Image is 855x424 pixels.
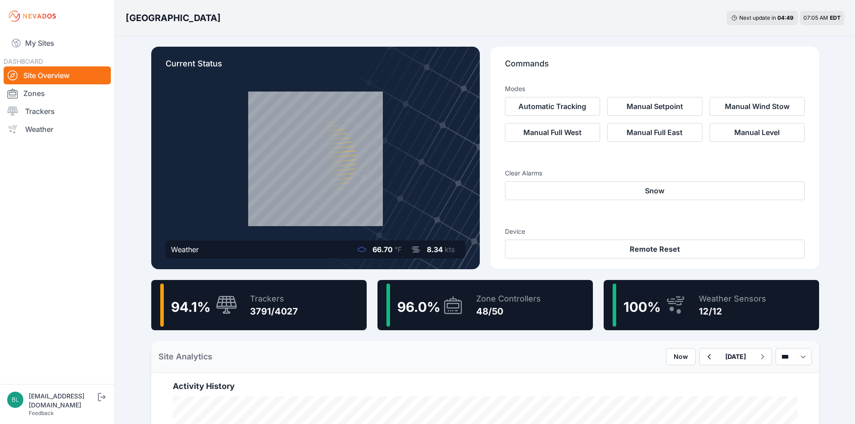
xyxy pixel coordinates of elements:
[699,305,766,318] div: 12/12
[777,14,794,22] div: 04 : 49
[445,245,455,254] span: kts
[623,299,661,315] span: 100 %
[395,245,402,254] span: °F
[250,293,298,305] div: Trackers
[476,293,541,305] div: Zone Controllers
[505,84,525,93] h3: Modes
[505,97,600,116] button: Automatic Tracking
[710,123,805,142] button: Manual Level
[171,244,199,255] div: Weather
[173,380,798,393] h2: Activity History
[607,97,702,116] button: Manual Setpoint
[604,280,819,330] a: 100%Weather Sensors12/12
[4,66,111,84] a: Site Overview
[505,240,805,258] button: Remote Reset
[7,392,23,408] img: blippencott@invenergy.com
[7,9,57,23] img: Nevados
[4,57,43,65] span: DASHBOARD
[666,348,696,365] button: Now
[830,14,841,21] span: EDT
[607,123,702,142] button: Manual Full East
[718,349,753,365] button: [DATE]
[476,305,541,318] div: 48/50
[4,120,111,138] a: Weather
[4,32,111,54] a: My Sites
[126,12,221,24] h3: [GEOGRAPHIC_DATA]
[427,245,443,254] span: 8.34
[803,14,828,21] span: 07:05 AM
[377,280,593,330] a: 96.0%Zone Controllers48/50
[151,280,367,330] a: 94.1%Trackers3791/4027
[158,350,212,363] h2: Site Analytics
[505,227,805,236] h3: Device
[710,97,805,116] button: Manual Wind Stow
[739,14,776,21] span: Next update in
[373,245,393,254] span: 66.70
[4,102,111,120] a: Trackers
[250,305,298,318] div: 3791/4027
[505,181,805,200] button: Snow
[4,84,111,102] a: Zones
[126,6,221,30] nav: Breadcrumb
[505,57,805,77] p: Commands
[505,123,600,142] button: Manual Full West
[699,293,766,305] div: Weather Sensors
[29,410,54,416] a: Feedback
[166,57,465,77] p: Current Status
[29,392,96,410] div: [EMAIL_ADDRESS][DOMAIN_NAME]
[505,169,805,178] h3: Clear Alarms
[171,299,210,315] span: 94.1 %
[397,299,440,315] span: 96.0 %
